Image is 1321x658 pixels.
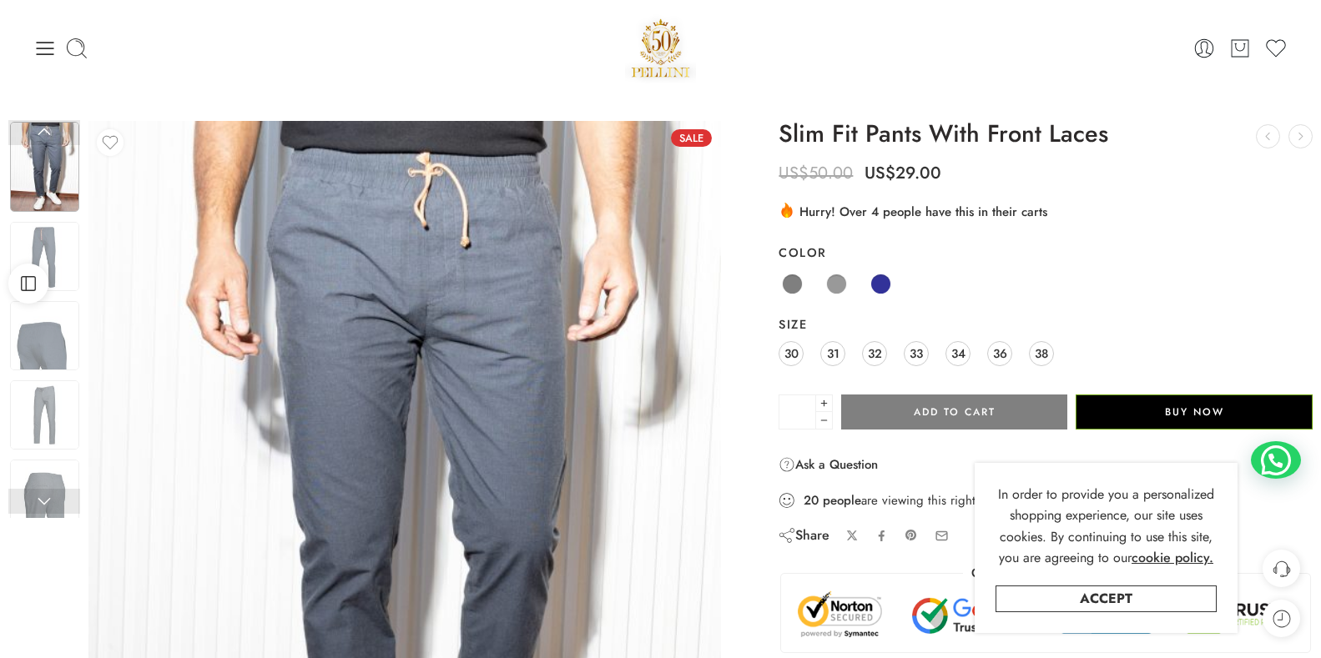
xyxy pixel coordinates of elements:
[10,301,79,370] img: 1828ebd283e64d7085fba1ed6913b38f-Original-scaled-1.jpeg
[779,316,1313,333] label: Size
[820,341,845,366] a: 31
[779,161,853,185] bdi: 50.00
[1228,37,1252,60] a: Cart
[865,161,941,185] bdi: 29.00
[1132,547,1213,569] a: cookie policy.
[1192,37,1216,60] a: Login / Register
[804,492,819,509] strong: 20
[998,485,1214,568] span: In order to provide you a personalized shopping experience, our site uses cookies. By continuing ...
[823,492,861,509] strong: people
[827,342,839,364] span: 31
[935,529,949,543] a: Email to your friends
[987,341,1012,366] a: 36
[625,13,697,83] a: Pellini -
[862,341,887,366] a: 32
[784,342,799,364] span: 30
[794,590,1298,639] img: Trust
[779,201,1313,221] div: Hurry! Over 4 people have this in their carts
[779,394,816,429] input: Product quantity
[779,341,804,366] a: 30
[779,455,878,475] a: Ask a Question
[868,342,882,364] span: 32
[910,342,923,364] span: 33
[1076,394,1313,429] button: Buy Now
[945,341,971,366] a: 34
[951,342,966,364] span: 34
[846,530,859,542] a: Share on X
[993,342,1007,364] span: 36
[10,222,79,291] img: 1828ebd283e64d7085fba1ed6913b38f-Original-scaled-1.jpeg
[1035,342,1048,364] span: 38
[905,529,918,542] a: Pin on Pinterest
[904,341,929,366] a: 33
[10,460,79,529] img: 1828ebd283e64d7085fba1ed6913b38f-Original-scaled-1.jpeg
[671,129,712,147] span: Sale
[625,13,697,83] img: Pellini
[779,161,809,185] span: US$
[779,121,1313,148] h1: Slim Fit Pants With Front Laces
[875,530,888,542] a: Share on Facebook
[1029,341,1054,366] a: 38
[779,244,1313,261] label: Color
[779,491,1313,510] div: are viewing this right now
[996,585,1217,612] a: Accept
[1264,37,1288,60] a: Wishlist
[10,122,79,212] img: 1828ebd283e64d7085fba1ed6913b38f-Original-scaled-1.jpeg
[865,161,895,185] span: US$
[841,394,1067,429] button: Add to cart
[10,380,79,450] img: 1828ebd283e64d7085fba1ed6913b38f-Original-scaled-1.jpeg
[779,526,829,545] div: Share
[963,565,1129,582] legend: Guaranteed Safe Checkout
